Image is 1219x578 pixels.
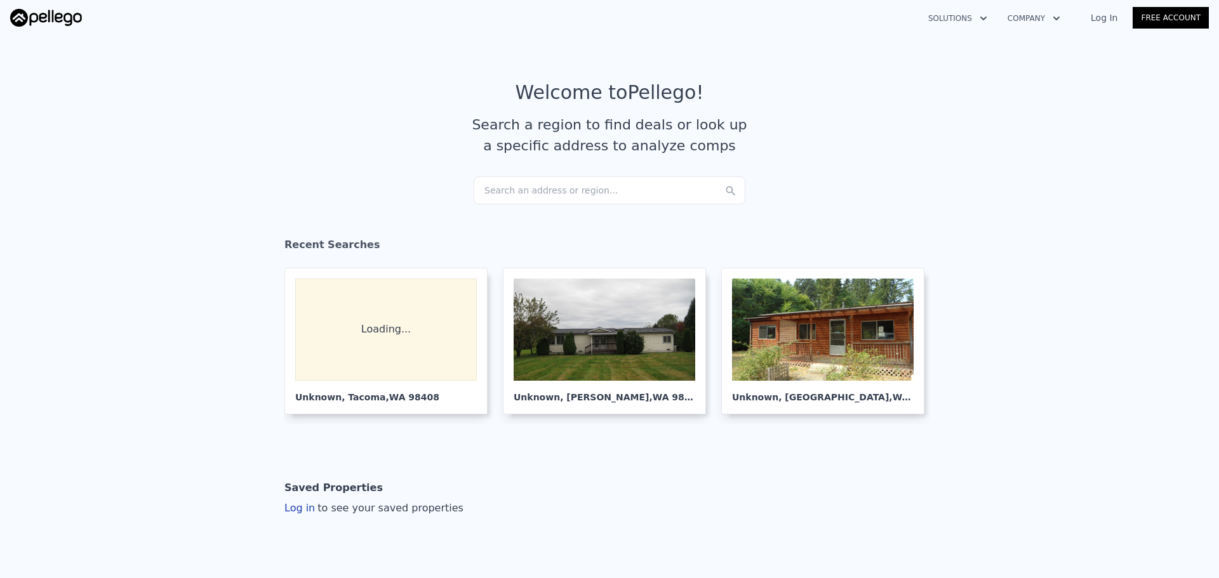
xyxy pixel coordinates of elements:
[284,268,498,414] a: Loading... Unknown, Tacoma,WA 98408
[10,9,82,27] img: Pellego
[295,381,477,404] div: Unknown , Tacoma
[467,114,752,156] div: Search a region to find deals or look up a specific address to analyze comps
[514,381,695,404] div: Unknown , [PERSON_NAME]
[997,7,1070,30] button: Company
[732,381,914,404] div: Unknown , [GEOGRAPHIC_DATA]
[474,176,745,204] div: Search an address or region...
[1076,11,1133,24] a: Log In
[284,501,463,516] div: Log in
[918,7,997,30] button: Solutions
[649,392,703,402] span: , WA 98371
[889,392,943,402] span: , WA 98528
[386,392,440,402] span: , WA 98408
[721,268,935,414] a: Unknown, [GEOGRAPHIC_DATA],WA 98528
[284,475,383,501] div: Saved Properties
[1133,7,1209,29] a: Free Account
[516,81,704,104] div: Welcome to Pellego !
[315,502,463,514] span: to see your saved properties
[503,268,716,414] a: Unknown, [PERSON_NAME],WA 98371
[284,227,935,268] div: Recent Searches
[295,279,477,381] div: Loading...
